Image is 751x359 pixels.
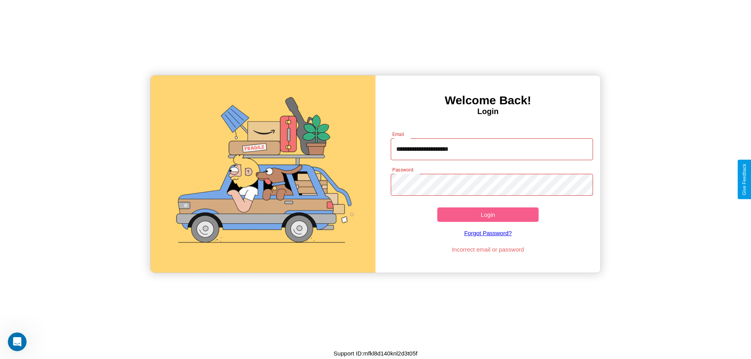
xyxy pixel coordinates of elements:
[375,94,600,107] h3: Welcome Back!
[151,75,375,273] img: gif
[375,107,600,116] h4: Login
[387,244,589,255] p: Incorrect email or password
[392,131,404,138] label: Email
[437,207,539,222] button: Login
[334,348,417,359] p: Support ID: mfkl8d140knl2d3t05f
[387,222,589,244] a: Forgot Password?
[742,164,747,195] div: Give Feedback
[8,332,27,351] iframe: Intercom live chat
[392,166,413,173] label: Password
